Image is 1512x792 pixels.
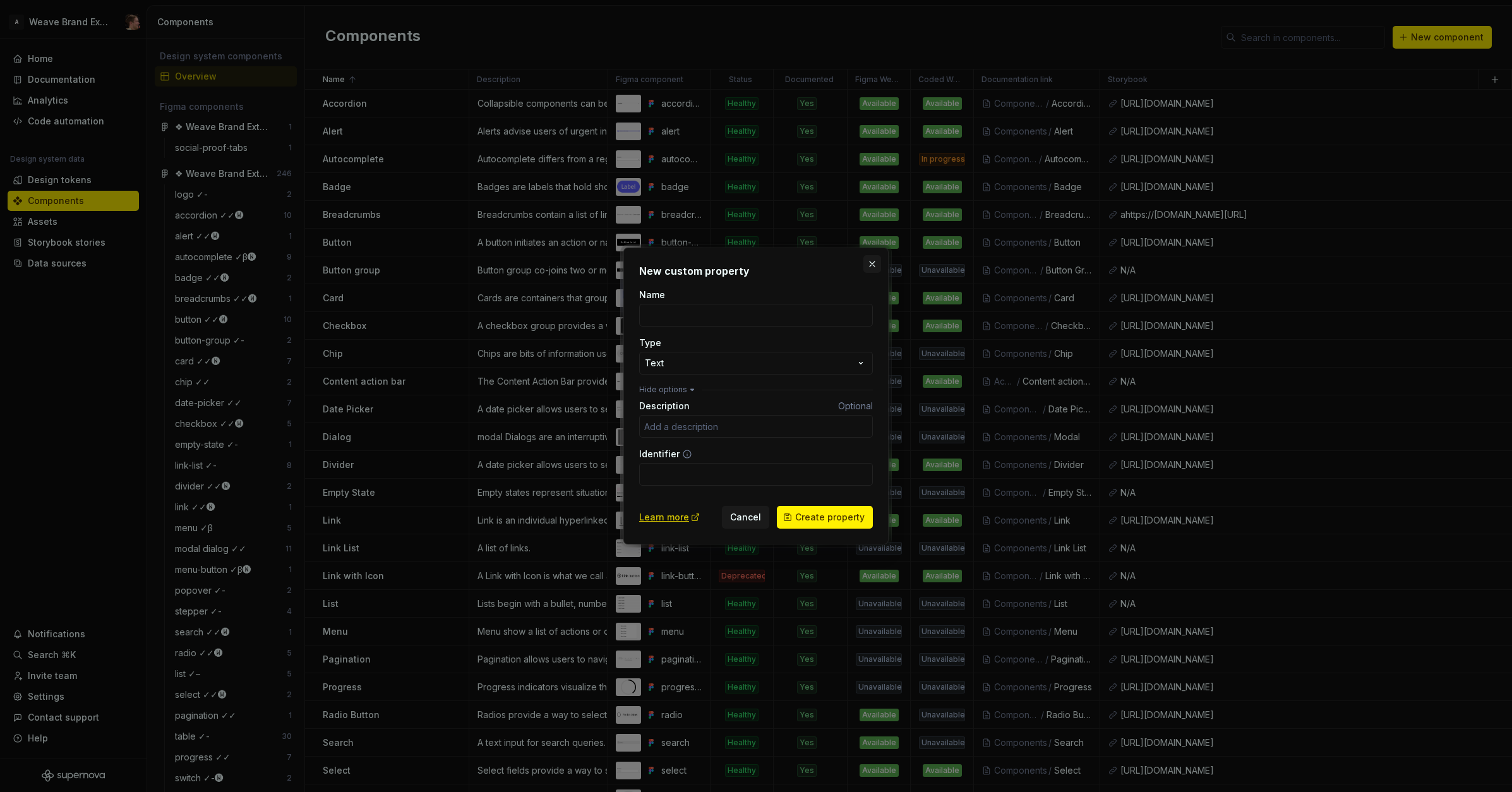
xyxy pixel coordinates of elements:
[639,511,700,524] a: Learn more
[639,448,680,460] label: Identifier
[639,415,873,438] input: Add a description
[639,263,873,279] h2: New custom property
[639,400,690,412] label: Description
[795,511,865,524] span: Create property
[639,337,661,349] label: Type
[639,385,697,395] button: Hide options
[777,506,873,529] button: Create property
[730,511,761,524] span: Cancel
[722,506,769,529] button: Cancel
[838,400,873,411] span: Optional
[639,289,665,301] label: Name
